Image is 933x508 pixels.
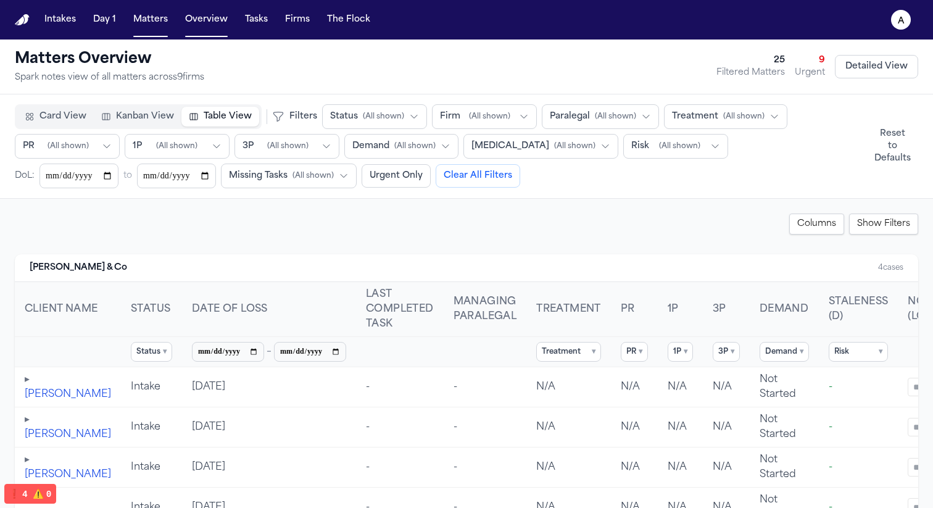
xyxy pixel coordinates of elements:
[659,141,700,151] span: ( All shown )
[330,110,358,123] span: Status
[94,107,181,127] button: Kanban View
[463,134,618,159] button: [MEDICAL_DATA](All shown)
[716,67,785,79] div: Filtered Matters
[356,448,444,488] td: -
[658,367,703,407] td: N/A
[789,214,844,235] button: Columns
[750,282,819,337] th: Demand
[131,342,172,362] summary: Status ▾
[25,387,111,402] button: [PERSON_NAME]
[611,367,658,407] td: N/A
[125,134,230,159] button: 1P(All shown)
[703,407,750,448] td: N/A
[280,9,315,31] button: Firms
[611,282,658,337] th: PR
[356,407,444,448] td: -
[819,407,898,448] td: -
[631,140,649,152] span: Risk
[121,448,182,488] td: Intake
[750,367,819,407] td: Not Started
[716,54,785,67] div: 25
[15,282,121,337] th: Client Name
[526,282,611,337] th: Treatment
[229,170,288,182] span: Missing Tasks
[128,9,173,31] button: Matters
[713,342,740,362] summary: 3P ▾
[436,164,520,188] button: Clear All Filters
[795,67,825,79] div: Urgent
[15,14,30,26] a: Home
[554,141,595,151] span: ( All shown )
[30,262,127,274] span: [PERSON_NAME] & Co
[356,367,444,407] td: -
[819,367,898,407] td: -
[221,164,357,188] button: Missing Tasks(All shown)
[39,9,81,31] button: Intakes
[471,140,549,152] span: [MEDICAL_DATA]
[267,344,272,359] span: –
[39,110,86,123] span: Card View
[322,9,375,31] button: The Flock
[750,407,819,448] td: Not Started
[15,49,204,69] h1: Matters Overview
[668,342,693,362] summary: 1P ▾
[550,110,590,123] span: Paralegal
[88,9,121,31] a: Day 1
[664,104,787,129] button: Treatment(All shown)
[595,112,636,122] span: ( All shown )
[121,367,182,407] td: Intake
[182,448,356,488] td: [DATE]
[444,367,527,407] td: -
[362,164,431,188] button: Urgent Only
[723,112,765,122] span: ( All shown )
[672,110,718,123] span: Treatment
[123,170,132,182] span: to
[849,214,918,235] button: Show Filters
[182,282,356,337] th: Date of Loss
[243,140,254,152] span: 3P
[440,110,460,123] span: Firm
[25,427,111,442] button: [PERSON_NAME]
[15,170,35,182] label: DoL:
[444,407,527,448] td: -
[17,107,94,127] button: Card View
[819,282,898,337] th: Staleness (d)
[819,448,898,488] td: -
[621,342,648,362] summary: PR ▾
[542,104,659,129] button: Paralegal(All shown)
[292,171,334,181] span: ( All shown )
[394,141,436,151] span: ( All shown )
[363,112,404,122] span: ( All shown )
[829,342,889,362] summary: Risk ▾
[703,367,750,407] td: N/A
[432,104,537,129] button: Firm(All shown)
[156,141,197,151] span: ( All shown )
[639,347,642,357] span: ▾
[180,9,233,31] a: Overview
[731,347,734,357] span: ▾
[240,9,273,31] button: Tasks
[469,112,510,122] span: ( All shown )
[592,347,595,357] span: ▾
[370,170,423,182] span: Urgent Only
[526,407,611,448] td: N/A
[526,367,611,407] td: N/A
[867,123,918,170] button: Reset to Defaults
[48,141,89,151] span: ( All shown )
[658,407,703,448] td: N/A
[611,407,658,448] td: N/A
[658,448,703,488] td: N/A
[182,407,356,448] td: [DATE]
[267,141,309,151] span: ( All shown )
[703,282,750,337] th: 3P
[25,467,111,482] button: [PERSON_NAME]
[15,134,120,159] button: PR(All shown)
[356,282,444,337] th: Last Completed Task
[25,372,30,387] button: Expand row
[344,134,458,159] button: Demand(All shown)
[116,110,174,123] span: Kanban View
